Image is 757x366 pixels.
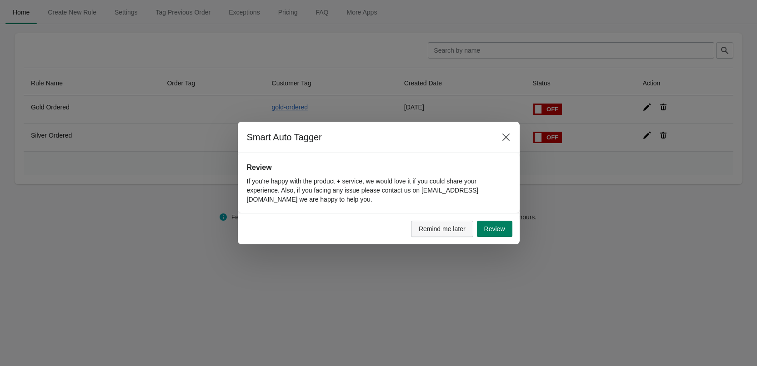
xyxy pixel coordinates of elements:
[477,221,512,237] button: Review
[419,225,466,232] span: Remind me later
[498,129,514,145] button: Close
[411,221,473,237] button: Remind me later
[247,131,489,143] h2: Smart Auto Tagger
[247,177,511,204] p: If you're happy with the product + service, we would love it if you could share your experience. ...
[484,225,505,232] span: Review
[247,162,511,173] h2: Review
